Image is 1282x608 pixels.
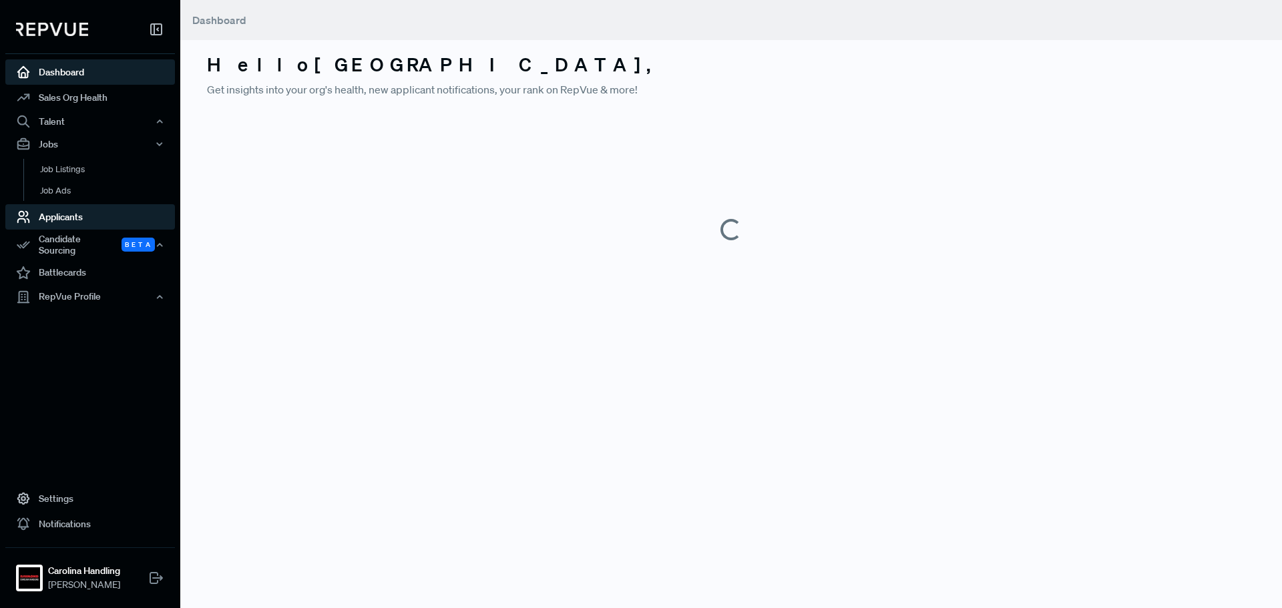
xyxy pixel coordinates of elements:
[5,59,175,85] a: Dashboard
[5,547,175,597] a: Carolina HandlingCarolina Handling[PERSON_NAME]
[207,81,1255,97] p: Get insights into your org's health, new applicant notifications, your rank on RepVue & more!
[5,110,175,133] button: Talent
[16,23,88,36] img: RepVue
[19,567,40,589] img: Carolina Handling
[23,180,193,202] a: Job Ads
[48,578,120,592] span: [PERSON_NAME]
[5,486,175,511] a: Settings
[5,260,175,286] a: Battlecards
[5,204,175,230] a: Applicants
[122,238,155,252] span: Beta
[23,159,193,180] a: Job Listings
[5,286,175,308] button: RepVue Profile
[48,564,120,578] strong: Carolina Handling
[5,230,175,260] button: Candidate Sourcing Beta
[5,511,175,537] a: Notifications
[192,13,246,27] span: Dashboard
[207,53,1255,76] h3: Hello [GEOGRAPHIC_DATA] ,
[5,133,175,156] button: Jobs
[5,85,175,110] a: Sales Org Health
[5,230,175,260] div: Candidate Sourcing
